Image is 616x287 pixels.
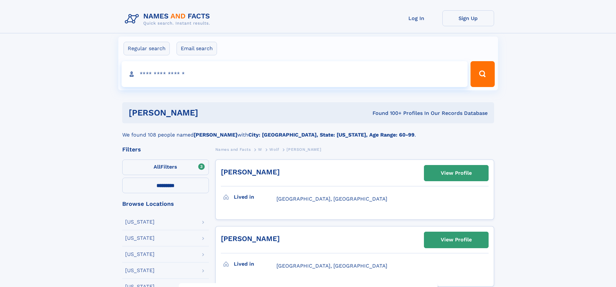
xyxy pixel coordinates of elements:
[424,232,488,248] a: View Profile
[248,132,415,138] b: City: [GEOGRAPHIC_DATA], State: [US_STATE], Age Range: 60-99
[125,219,155,225] div: [US_STATE]
[122,201,209,207] div: Browse Locations
[125,268,155,273] div: [US_STATE]
[276,196,387,202] span: [GEOGRAPHIC_DATA], [GEOGRAPHIC_DATA]
[124,42,170,55] label: Regular search
[276,263,387,269] span: [GEOGRAPHIC_DATA], [GEOGRAPHIC_DATA]
[125,252,155,257] div: [US_STATE]
[122,147,209,152] div: Filters
[221,168,280,176] a: [PERSON_NAME]
[122,10,215,28] img: Logo Names and Facts
[391,10,442,26] a: Log In
[424,165,488,181] a: View Profile
[441,166,472,181] div: View Profile
[221,235,280,243] a: [PERSON_NAME]
[215,145,251,153] a: Names and Facts
[258,145,262,153] a: W
[285,110,488,117] div: Found 100+ Profiles In Our Records Database
[442,10,494,26] a: Sign Up
[194,132,237,138] b: [PERSON_NAME]
[269,145,279,153] a: Wolf
[286,147,321,152] span: [PERSON_NAME]
[125,236,155,241] div: [US_STATE]
[470,61,494,87] button: Search Button
[269,147,279,152] span: Wolf
[154,164,160,170] span: All
[122,123,494,139] div: We found 108 people named with .
[129,109,286,117] h1: [PERSON_NAME]
[122,160,209,175] label: Filters
[177,42,217,55] label: Email search
[234,192,276,203] h3: Lived in
[258,147,262,152] span: W
[234,259,276,270] h3: Lived in
[441,232,472,247] div: View Profile
[122,61,468,87] input: search input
